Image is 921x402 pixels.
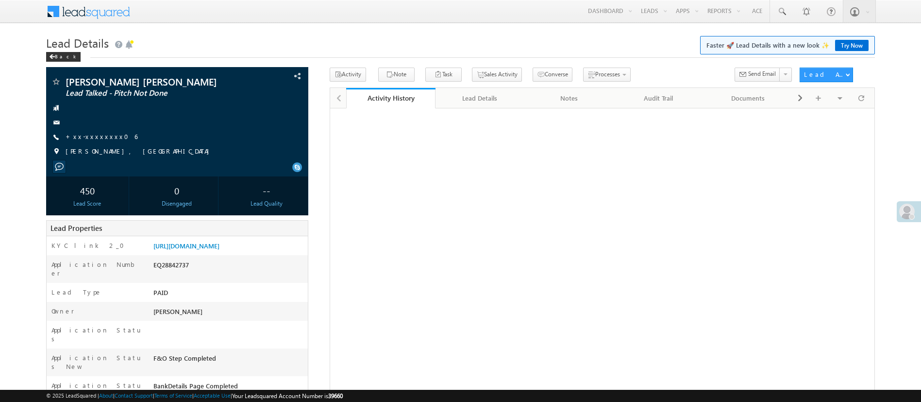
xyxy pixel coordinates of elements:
[533,68,572,82] button: Converse
[194,392,231,399] a: Acceptable Use
[835,40,869,51] a: Try Now
[46,391,343,401] span: © 2025 LeadSquared | | | | |
[583,68,631,82] button: Processes
[443,92,516,104] div: Lead Details
[154,392,192,399] a: Terms of Service
[49,199,126,208] div: Lead Score
[353,93,428,103] div: Activity History
[228,199,305,208] div: Lead Quality
[138,199,216,208] div: Disengaged
[525,88,614,108] a: Notes
[228,181,305,199] div: --
[66,147,214,157] span: [PERSON_NAME], [GEOGRAPHIC_DATA]
[51,353,141,371] label: Application Status New
[330,68,366,82] button: Activity
[51,241,130,250] label: KYC link 2_0
[153,307,202,315] span: [PERSON_NAME]
[706,40,869,50] span: Faster 🚀 Lead Details with a new look ✨
[153,242,219,250] a: [URL][DOMAIN_NAME]
[703,88,793,108] a: Documents
[472,68,522,82] button: Sales Activity
[51,260,141,278] label: Application Number
[614,88,703,108] a: Audit Trail
[232,392,343,400] span: Your Leadsquared Account Number is
[151,353,308,367] div: F&O Step Completed
[138,181,216,199] div: 0
[622,92,695,104] div: Audit Trail
[711,92,784,104] div: Documents
[66,132,137,140] a: +xx-xxxxxxxx06
[66,77,230,87] span: [PERSON_NAME] [PERSON_NAME]
[435,88,525,108] a: Lead Details
[51,288,102,297] label: Lead Type
[51,307,74,315] label: Owner
[328,392,343,400] span: 39660
[115,392,153,399] a: Contact Support
[99,392,113,399] a: About
[46,35,109,51] span: Lead Details
[595,70,620,78] span: Processes
[346,88,435,108] a: Activity History
[49,181,126,199] div: 450
[533,92,605,104] div: Notes
[50,223,102,233] span: Lead Properties
[66,88,230,98] span: Lead Talked - Pitch Not Done
[378,68,415,82] button: Note
[46,52,85,60] a: Back
[51,326,141,343] label: Application Status
[735,68,780,82] button: Send Email
[46,52,81,62] div: Back
[151,260,308,274] div: EQ28842737
[425,68,462,82] button: Task
[748,70,776,78] span: Send Email
[800,68,853,82] button: Lead Actions
[804,70,845,79] div: Lead Actions
[151,381,308,395] div: BankDetails Page Completed
[151,288,308,301] div: PAID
